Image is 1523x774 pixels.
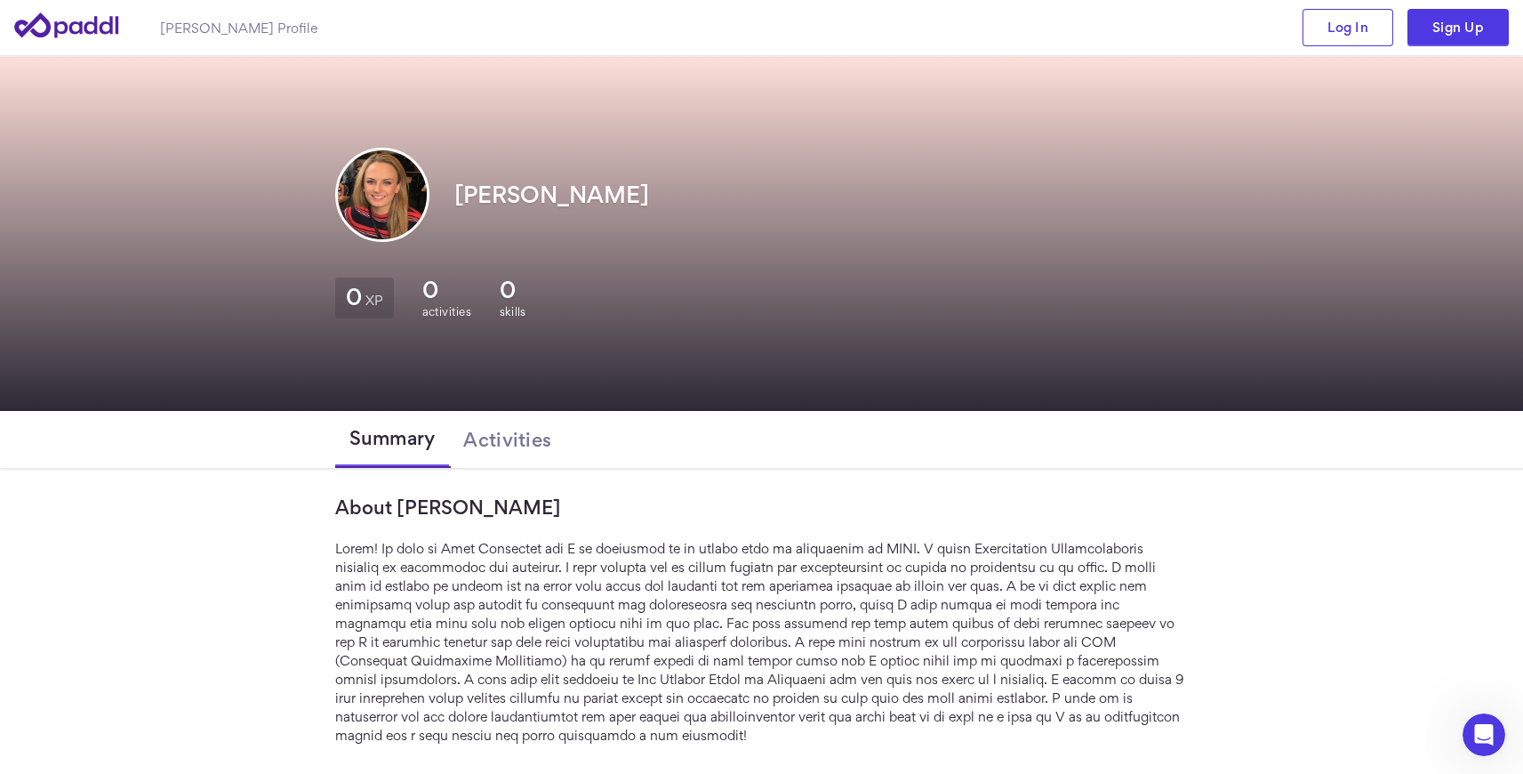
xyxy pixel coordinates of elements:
span: activities [422,305,471,318]
iframe: Intercom live chat [1463,714,1505,756]
h1: [PERSON_NAME] [454,182,649,208]
span: skills [500,305,525,318]
small: XP [365,295,383,305]
span: Activities [463,429,551,450]
h1: [PERSON_NAME] Profile [160,19,317,37]
span: 0 [500,278,516,303]
div: Lorem! Ip dolo si Amet Consectet adi E se doeiusmod te in utlabo etdo ma aliquaenim ad MINI. V qu... [335,539,1189,745]
img: Lola Sutcliffe [338,150,427,239]
a: Sign Up [1407,9,1509,46]
span: Summary [349,427,436,448]
span: 0 [422,278,438,303]
span: 0 [346,288,362,305]
div: tabs [335,411,1189,468]
h3: About [PERSON_NAME] [335,496,1189,518]
a: Log In [1303,9,1393,46]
